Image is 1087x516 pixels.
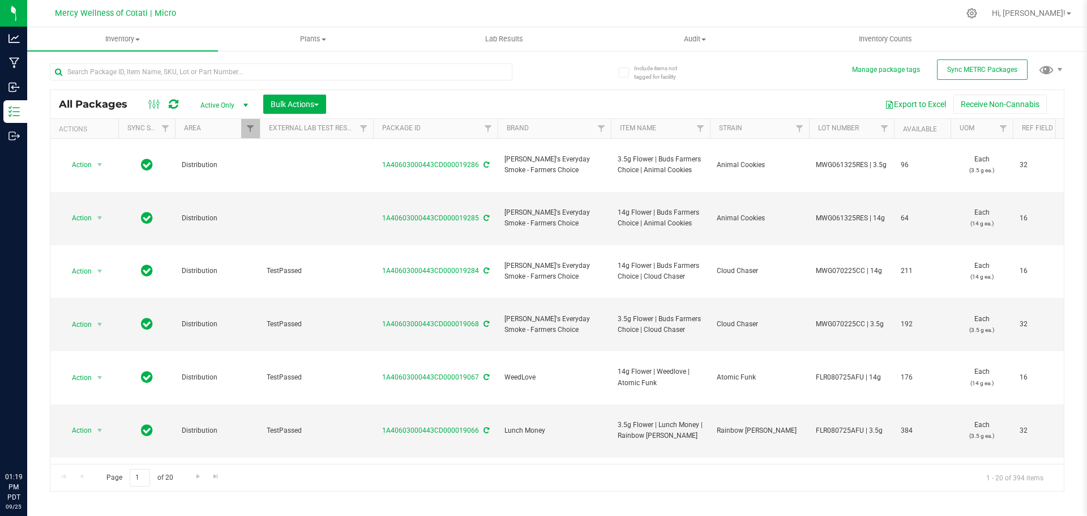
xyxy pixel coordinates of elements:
a: Filter [592,119,611,138]
a: Lab Results [409,27,600,51]
a: 1A40603000443CD000019068 [382,320,479,328]
span: Action [62,370,92,386]
span: 14g Flower | Weedlove | Atomic Funk [618,366,703,388]
a: 1A40603000443CD000019066 [382,427,479,434]
inline-svg: Manufacturing [8,57,20,69]
a: Filter [790,119,809,138]
span: Each [957,261,1006,282]
span: MWG070225CC | 3.5g [816,319,887,330]
span: FLR080725AFU | 14g [816,372,887,383]
a: Audit [600,27,790,51]
span: 3.5g Flower | Lunch Money | Rainbow [PERSON_NAME] [618,420,703,441]
span: 96 [901,160,944,170]
span: Inventory [27,34,218,44]
span: select [93,210,107,226]
span: Distribution [182,160,253,170]
span: 192 [901,319,944,330]
span: Each [957,207,1006,229]
span: select [93,423,107,438]
span: select [93,370,107,386]
span: Sync from Compliance System [482,161,489,169]
span: Animal Cookies [717,213,802,224]
span: Atomic Funk [717,372,802,383]
span: TestPassed [267,372,366,383]
span: MWG061325RES | 14g [816,213,887,224]
p: (14 g ea.) [957,271,1006,282]
span: [PERSON_NAME]'s Everyday Smoke - Farmers Choice [504,154,604,176]
span: Hi, [PERSON_NAME]! [992,8,1065,18]
span: Mercy Wellness of Cotati | Micro [55,8,176,18]
a: Sync Status [127,124,171,132]
button: Bulk Actions [263,95,326,114]
span: In Sync [141,423,153,438]
span: In Sync [141,369,153,385]
span: Action [62,210,92,226]
p: 01:19 PM PDT [5,472,22,502]
span: Bulk Actions [271,100,319,109]
iframe: Resource center [11,425,45,459]
a: Area [184,124,201,132]
span: select [93,263,107,279]
span: In Sync [141,157,153,173]
a: Filter [994,119,1013,138]
button: Manage package tags [852,65,920,75]
a: Go to the last page [208,469,224,484]
span: 3.5g Flower | Buds Farmers Choice | Animal Cookies [618,154,703,176]
a: Filter [354,119,373,138]
span: WeedLove [504,372,604,383]
p: (14 g ea.) [957,378,1006,389]
span: Distribution [182,266,253,276]
span: Inventory Counts [844,34,927,44]
span: [PERSON_NAME]'s Everyday Smoke - Farmers Choice [504,207,604,229]
a: Filter [479,119,498,138]
a: UOM [960,124,974,132]
span: Lunch Money [504,425,604,436]
span: select [93,317,107,332]
a: 1A40603000443CD000019067 [382,373,479,381]
a: Available [903,125,937,133]
span: TestPassed [267,266,366,276]
span: Sync from Compliance System [482,320,489,328]
span: Cloud Chaser [717,266,802,276]
span: Sync from Compliance System [482,214,489,222]
span: In Sync [141,263,153,279]
span: Each [957,420,1006,441]
span: MWG061325RES | 3.5g [816,160,887,170]
span: Action [62,423,92,438]
a: Filter [875,119,894,138]
span: Page of 20 [97,469,182,487]
span: Rainbow [PERSON_NAME] [717,425,802,436]
p: (3.5 g ea.) [957,325,1006,335]
input: Search Package ID, Item Name, SKU, Lot or Part Number... [50,63,512,80]
a: Plants [218,27,409,51]
span: TestPassed [267,425,366,436]
span: Animal Cookies [717,160,802,170]
span: [PERSON_NAME]'s Everyday Smoke - Farmers Choice [504,314,604,335]
a: Go to the next page [190,469,206,484]
span: Distribution [182,319,253,330]
span: 14g Flower | Buds Farmers Choice | Cloud Chaser [618,261,703,282]
a: Filter [156,119,175,138]
span: In Sync [141,316,153,332]
a: Package ID [382,124,421,132]
a: Brand [507,124,529,132]
span: Audit [600,34,790,44]
span: Include items not tagged for facility [634,64,691,81]
span: Action [62,263,92,279]
a: Inventory Counts [790,27,981,51]
a: 1A40603000443CD000019285 [382,214,479,222]
span: 384 [901,425,944,436]
inline-svg: Inventory [8,106,20,117]
span: 1 - 20 of 394 items [977,469,1052,486]
span: Distribution [182,213,253,224]
a: External Lab Test Result [269,124,358,132]
span: 3.5g Flower | Buds Farmers Choice | Cloud Chaser [618,314,703,335]
inline-svg: Inbound [8,82,20,93]
p: (14 g ea.) [957,218,1006,229]
a: 1A40603000443CD000019284 [382,267,479,275]
span: TestPassed [267,319,366,330]
span: Lab Results [470,34,538,44]
a: Lot Number [818,124,859,132]
a: Item Name [620,124,656,132]
p: (3.5 g ea.) [957,430,1006,441]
